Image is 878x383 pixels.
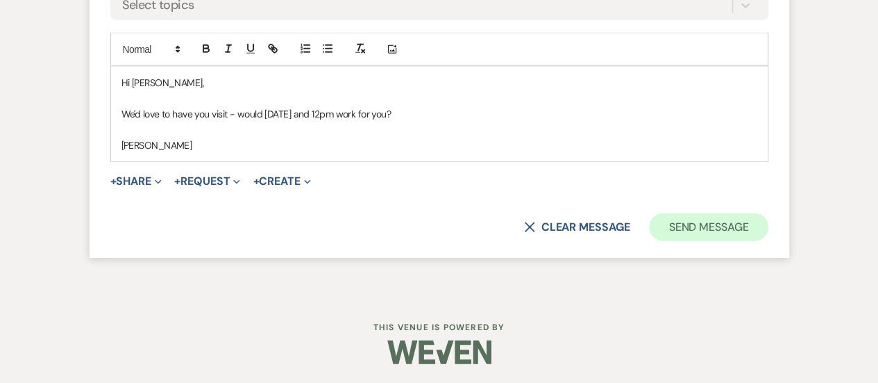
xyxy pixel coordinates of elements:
[121,106,757,122] p: We'd love to have you visit - would [DATE] and 12pm work for you?
[253,176,259,187] span: +
[387,328,491,377] img: Weven Logo
[121,75,757,90] p: Hi [PERSON_NAME],
[121,138,757,153] p: [PERSON_NAME]
[524,222,630,233] button: Clear message
[253,176,310,187] button: Create
[649,213,768,241] button: Send Message
[110,176,117,187] span: +
[174,176,180,187] span: +
[174,176,240,187] button: Request
[110,176,162,187] button: Share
